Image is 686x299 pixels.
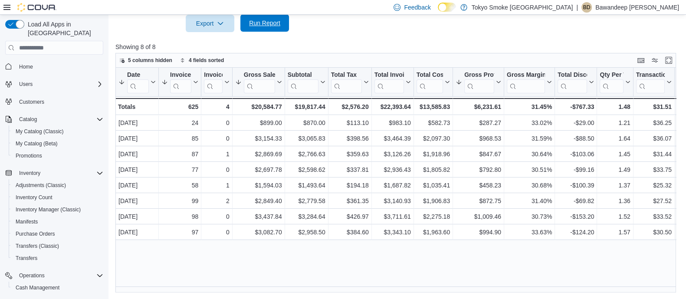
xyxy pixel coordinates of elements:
div: Total Tax [331,71,362,79]
div: 0 [204,134,229,144]
div: [DATE] [118,149,156,160]
span: Inventory [19,170,40,177]
button: Transfers (Classic) [9,240,107,252]
div: Total Tax [331,71,362,93]
button: Operations [16,270,48,281]
div: $2,779.58 [288,196,325,207]
div: 31.59% [507,134,552,144]
div: -$88.50 [558,134,594,144]
div: Invoices Ref [204,71,222,93]
div: $113.10 [331,118,369,128]
button: Transaction Average [636,71,672,93]
span: Inventory [16,168,103,178]
a: Cash Management [12,283,63,293]
button: Inventory [2,167,107,179]
button: Catalog [16,114,40,125]
img: Cova [17,3,56,12]
div: $1,594.03 [235,181,282,191]
button: Total Discount [558,71,594,93]
span: My Catalog (Classic) [16,128,64,135]
button: Users [2,78,107,90]
div: $194.18 [331,181,369,191]
div: 1.48 [600,102,630,112]
div: Total Cost [417,71,443,93]
div: $3,464.39 [374,134,411,144]
span: 4 fields sorted [189,57,224,64]
button: Display options [650,55,660,66]
span: Inventory Manager (Classic) [16,206,81,213]
div: Bawandeep Dhesi [581,2,592,13]
span: Operations [19,272,45,279]
div: $872.75 [456,196,501,207]
div: Total Invoiced [374,71,404,79]
a: Customers [16,97,48,107]
div: Gross Sales [244,71,275,93]
input: Dark Mode [438,3,456,12]
div: 33.63% [507,227,552,238]
button: Purchase Orders [9,228,107,240]
span: Purchase Orders [12,229,103,239]
div: 99 [161,196,198,207]
div: $3,140.93 [374,196,411,207]
button: Promotions [9,150,107,162]
div: $2,936.43 [374,165,411,175]
span: Users [19,81,33,88]
div: Invoices Ref [204,71,222,79]
div: 1.57 [600,227,630,238]
span: Users [16,79,103,89]
div: $1,963.60 [417,227,450,238]
button: My Catalog (Classic) [9,125,107,138]
button: Date [118,71,156,93]
div: $3,065.83 [288,134,325,144]
div: $6,231.61 [456,102,501,112]
a: Promotions [12,151,46,161]
a: Manifests [12,217,41,227]
div: $30.50 [636,227,672,238]
div: Total Cost [417,71,443,79]
button: Gross Sales [235,71,282,93]
div: Total Invoiced [374,71,404,93]
a: My Catalog (Classic) [12,126,67,137]
div: 87 [161,149,198,160]
div: $847.67 [456,149,501,160]
button: Users [16,79,36,89]
span: Catalog [19,116,37,123]
span: Transfers (Classic) [12,241,103,251]
span: Load All Apps in [GEOGRAPHIC_DATA] [24,20,103,37]
div: $1,009.46 [456,212,501,222]
div: Subtotal [288,71,318,79]
div: 58 [161,181,198,191]
div: Transaction Average [636,71,665,79]
span: Inventory Count [16,194,53,201]
div: [DATE] [118,181,156,191]
div: 30.68% [507,181,552,191]
div: $2,958.50 [288,227,325,238]
p: Bawandeep [PERSON_NAME] [595,2,679,13]
button: Inventory [16,168,44,178]
div: 0 [204,212,229,222]
div: 0 [204,227,229,238]
div: Total Discount [558,71,587,79]
span: Transfers [12,253,103,263]
div: $458.23 [456,181,501,191]
div: 77 [161,165,198,175]
button: Inventory Manager (Classic) [9,204,107,216]
a: Home [16,62,36,72]
button: Keyboard shortcuts [636,55,646,66]
div: $22,393.64 [374,102,411,112]
span: My Catalog (Beta) [16,140,58,147]
div: Transaction Average [636,71,665,93]
div: $2,869.69 [235,149,282,160]
button: Export [186,15,234,32]
div: 1.37 [600,181,630,191]
span: Catalog [16,114,103,125]
div: 97 [161,227,198,238]
div: Gross Sales [244,71,275,79]
span: Transfers (Classic) [16,243,59,250]
div: $3,284.64 [288,212,325,222]
button: Qty Per Transaction [600,71,630,93]
div: $3,154.33 [235,134,282,144]
a: Inventory Count [12,192,56,203]
span: Feedback [404,3,430,12]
